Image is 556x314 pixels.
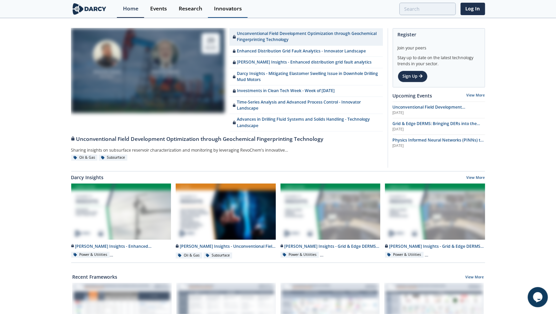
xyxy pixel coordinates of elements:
[229,68,383,86] a: Darcy Insights - Mitigating Elastomer Swelling Issue in Downhole Drilling Mud Motors
[71,155,98,161] div: Oil & Gas
[71,131,383,143] a: Unconventional Field Development Optimization through Geochemical Fingerprinting Technology
[229,28,383,46] a: Unconventional Field Development Optimization through Geochemical Fingerprinting Technology
[393,137,485,149] a: Physics Informed Neural Networks (PINNs) to Accelerate Subsurface Scenario Analysis [DATE]
[214,6,242,11] div: Innovators
[71,243,171,249] div: [PERSON_NAME] Insights - Enhanced distribution grid fault analytics
[465,275,484,281] a: View More
[399,3,456,15] input: Advanced Search
[393,143,485,149] div: [DATE]
[393,104,466,122] span: Unconventional Field Development Optimization through Geochemical Fingerprinting Technology
[205,36,216,44] div: 20
[99,155,128,161] div: Subsurface
[81,70,134,75] div: [PERSON_NAME]
[81,75,134,79] div: RevoChem
[71,28,225,131] a: Bob Aylsworth [PERSON_NAME] RevoChem John Sinclair [PERSON_NAME] Sinclair Exploration LLC 20 Aug
[176,252,202,259] div: Oil & Gas
[71,3,108,15] img: logo-wide.svg
[461,3,485,15] a: Log In
[385,243,485,249] div: [PERSON_NAME] Insights - Grid & Edge DERMS Consolidated Deck
[229,85,383,96] a: Investments in Clean Tech Week - Week of [DATE]
[229,97,383,114] a: Time-Series Analysis and Advanced Process Control - Innovator Landscape
[71,145,297,155] div: Sharing insights on subsurface reservoir characterization and monitoring by leveraging RevoChem's...
[229,57,383,68] a: [PERSON_NAME] Insights - Enhanced distribution grid fault analytics
[393,127,485,132] div: [DATE]
[204,252,232,259] div: Subsurface
[398,71,428,82] a: Sign Up
[281,243,381,249] div: [PERSON_NAME] Insights - Grid & Edge DERMS Integration
[281,252,319,258] div: Power & Utilities
[383,183,487,259] a: Darcy Insights - Grid & Edge DERMS Consolidated Deck preview [PERSON_NAME] Insights - Grid & Edge...
[233,31,379,43] div: Unconventional Field Development Optimization through Geochemical Fingerprinting Technology
[71,174,104,181] a: Darcy Insights
[393,104,485,116] a: Unconventional Field Development Optimization through Geochemical Fingerprinting Technology [DATE]
[71,252,110,258] div: Power & Utilities
[229,114,383,131] a: Advances in Drilling Fluid Systems and Solids Handling - Technology Landscape
[385,252,424,258] div: Power & Utilities
[393,137,484,149] span: Physics Informed Neural Networks (PINNs) to Accelerate Subsurface Scenario Analysis
[393,121,480,132] span: Grid & Edge DERMS: Bringing DERs into the Control Room
[93,40,121,68] img: Bob Aylsworth
[139,70,192,75] div: [PERSON_NAME]
[179,6,202,11] div: Research
[72,273,117,280] a: Recent Frameworks
[71,135,383,143] div: Unconventional Field Development Optimization through Geochemical Fingerprinting Technology
[398,40,480,51] div: Join your peers
[69,183,174,259] a: Darcy Insights - Enhanced distribution grid fault analytics preview [PERSON_NAME] Insights - Enha...
[398,29,480,40] div: Register
[278,183,383,259] a: Darcy Insights - Grid & Edge DERMS Integration preview [PERSON_NAME] Insights - Grid & Edge DERMS...
[205,44,216,51] div: Aug
[176,243,276,249] div: [PERSON_NAME] Insights - Unconventional Field Development Optimization through Geochemical Finger...
[393,110,485,116] div: [DATE]
[139,75,192,79] div: Sinclair Exploration LLC
[467,175,485,181] a: View More
[528,287,549,307] iframe: chat widget
[151,40,179,68] img: John Sinclair
[467,93,485,97] a: View More
[393,121,485,132] a: Grid & Edge DERMS: Bringing DERs into the Control Room [DATE]
[123,6,138,11] div: Home
[229,46,383,57] a: Enhanced Distribution Grid Fault Analytics - Innovator Landscape
[173,183,278,259] a: Darcy Insights - Unconventional Field Development Optimization through Geochemical Fingerprinting...
[150,6,167,11] div: Events
[393,92,432,99] a: Upcoming Events
[398,51,480,67] div: Stay up to date on the latest technology trends in your sector.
